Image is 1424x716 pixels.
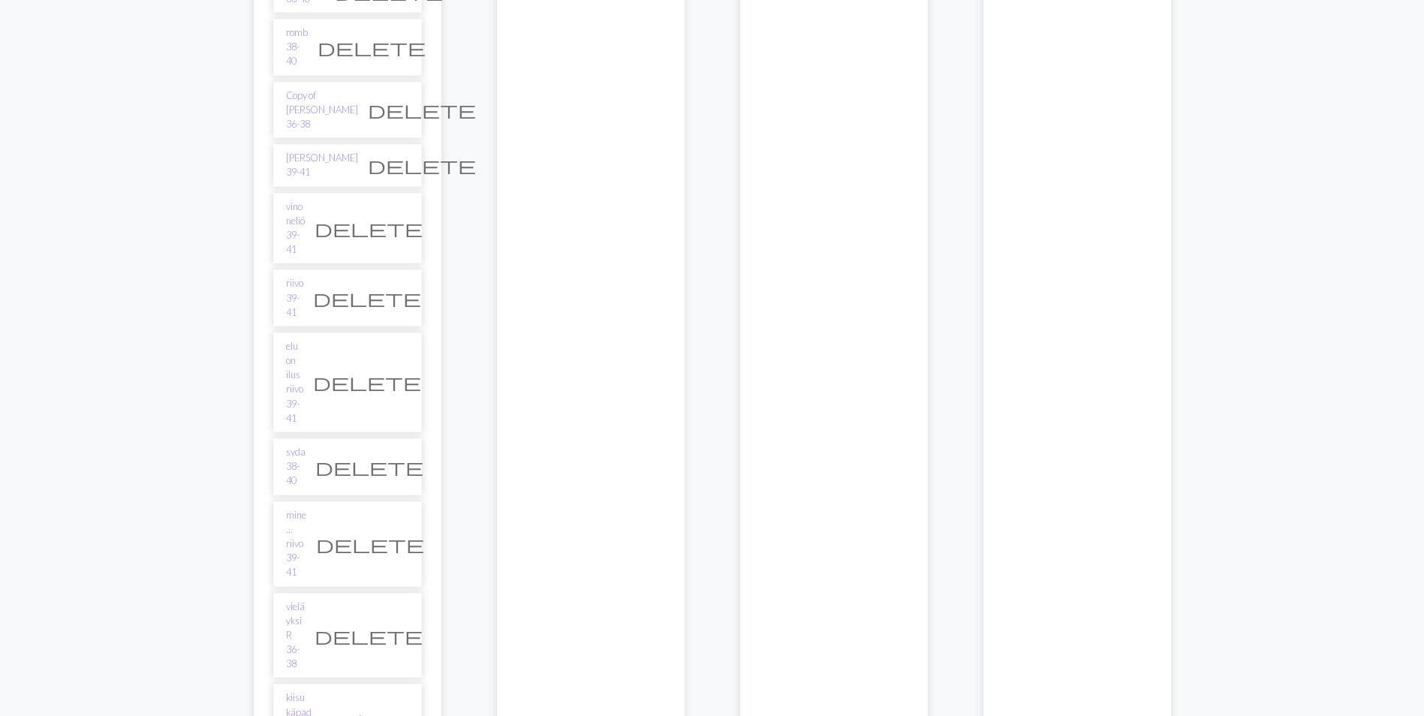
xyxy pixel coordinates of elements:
[306,453,433,481] button: Delete chart
[316,534,424,555] span: delete
[315,218,423,239] span: delete
[313,372,421,393] span: delete
[303,368,431,396] button: Delete chart
[313,287,421,308] span: delete
[306,530,434,558] button: Delete chart
[286,151,358,179] a: [PERSON_NAME] 39-41
[303,284,431,312] button: Delete chart
[358,151,486,179] button: Delete chart
[286,445,306,489] a: syda 38-40
[305,621,432,650] button: Delete chart
[315,456,423,477] span: delete
[286,89,358,132] a: Copy of [PERSON_NAME] 36-38
[368,155,476,176] span: delete
[286,600,305,672] a: vielä yksi R 36-38
[286,508,306,580] a: mine ... riivo 39-41
[286,200,305,257] a: vino neliö 39-41
[368,99,476,120] span: delete
[305,214,432,242] button: Delete chart
[308,33,435,62] button: Delete chart
[315,625,423,646] span: delete
[358,95,486,124] button: Delete chart
[286,26,308,69] a: romb 38-40
[286,276,303,320] a: riivo 39-41
[286,339,303,426] a: elu on ilus riivo 39-41
[318,37,426,58] span: delete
